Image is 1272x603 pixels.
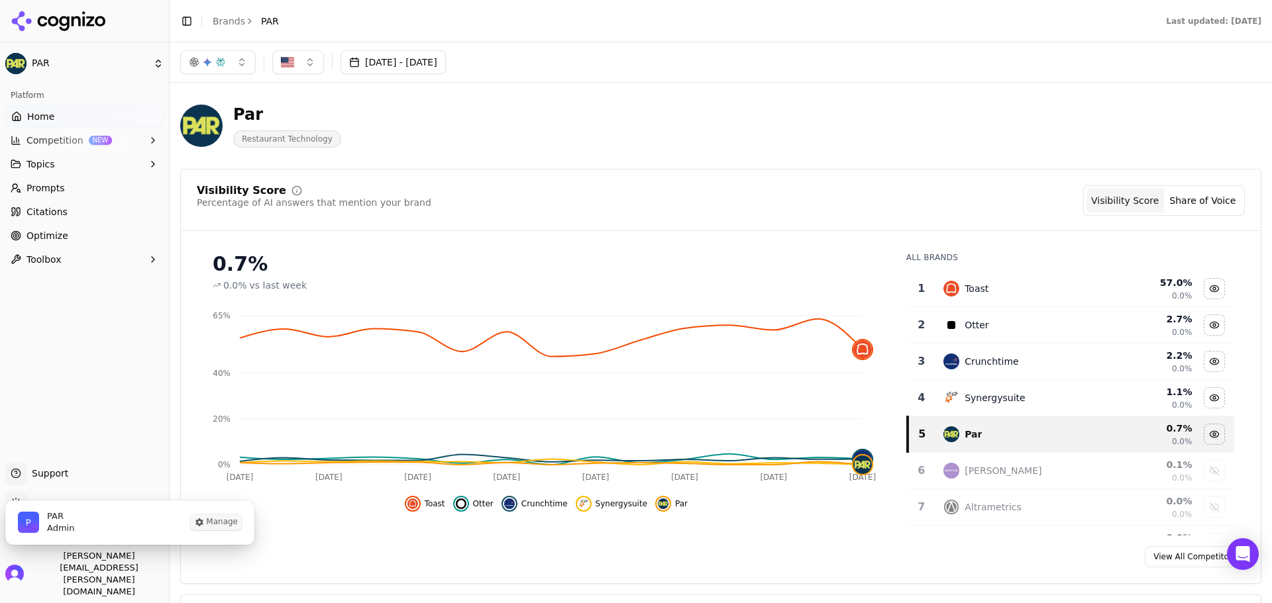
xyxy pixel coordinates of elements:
div: Open Intercom Messenger [1227,538,1259,570]
img: toast [943,281,959,297]
img: par [853,455,872,474]
span: 0.0% [1172,436,1192,447]
button: Hide otter data [1204,314,1225,336]
a: View All Competitors [1145,546,1245,567]
img: crunchtime [853,450,872,469]
img: 's logo [5,565,24,583]
button: Hide par data [1204,424,1225,445]
div: PAR is active [5,500,254,545]
div: Last updated: [DATE] [1166,16,1261,26]
img: PAR [5,53,26,74]
button: Hide crunchtime data [1204,351,1225,372]
div: 7 [913,499,931,515]
button: Share of Voice [1164,189,1242,212]
img: otter [943,317,959,333]
span: PAR [261,15,279,28]
tspan: [DATE] [494,473,521,482]
span: NEW [89,136,113,145]
div: 0.1 % [1107,458,1192,471]
span: 0.0% [1172,363,1192,374]
img: toast [853,340,872,359]
img: crunchtime [943,353,959,369]
span: Optimize [26,229,68,242]
tspan: 20% [213,414,231,424]
span: Restaurant Technology [233,130,341,148]
span: Topics [26,158,55,171]
img: crunchtime [504,498,515,509]
div: 2.2 % [1107,349,1192,362]
img: par [658,498,668,509]
nav: breadcrumb [213,15,279,28]
button: Manage [190,514,242,530]
span: 0.0% [1172,291,1192,301]
div: Otter [965,318,988,332]
div: Altrametrics [965,500,1022,514]
span: Competition [26,134,83,147]
button: Hide synergysuite data [576,496,647,512]
span: Otter [473,498,494,509]
div: Data table [906,271,1234,562]
img: US [281,56,294,69]
tspan: 0% [218,460,231,469]
span: Citations [26,205,68,218]
tspan: [DATE] [849,473,876,482]
span: PAR [32,58,148,70]
span: Par [675,498,688,509]
span: Toolbox [26,253,62,266]
div: 0.7 % [213,252,880,276]
div: 6 [913,463,931,479]
span: 0.0% [1172,473,1192,483]
img: synergysuite [578,498,589,509]
div: 57.0 % [1107,276,1192,289]
span: 0.0% [1172,509,1192,520]
div: Platform [5,85,164,106]
img: PAR [18,512,39,533]
button: Hide synergysuite data [1204,387,1225,408]
button: Hide otter data [453,496,494,512]
tspan: [DATE] [582,473,609,482]
div: 0.0 % [1107,531,1192,544]
button: [DATE] - [DATE] [341,50,446,74]
img: PAR [180,105,223,147]
span: 0.0% [1172,400,1192,410]
div: Par [233,104,341,125]
span: PAR [47,510,74,522]
span: 0.0% [223,279,247,292]
span: Home [27,110,54,123]
span: Crunchtime [521,498,568,509]
div: 3 [913,353,931,369]
span: Support [26,467,68,480]
div: 4 [913,390,931,406]
div: [PERSON_NAME] [965,464,1041,477]
span: Theme [26,499,64,510]
tspan: [DATE] [315,473,343,482]
span: vs last week [250,279,307,292]
button: Show altrametrics data [1204,496,1225,518]
img: ncr aloha [943,463,959,479]
div: 2.7 % [1107,312,1192,326]
span: [PERSON_NAME][EMAIL_ADDRESS][PERSON_NAME][DOMAIN_NAME] [29,550,164,598]
img: altrametrics [943,499,959,515]
button: Hide toast data [405,496,445,512]
div: Visibility Score [197,185,286,196]
tspan: [DATE] [760,473,787,482]
div: 1.1 % [1107,385,1192,398]
div: Par [965,428,982,441]
span: Prompts [26,181,65,195]
div: 5 [914,426,931,442]
div: 0.7 % [1107,422,1192,435]
button: Show que data [1204,533,1225,554]
button: Hide crunchtime data [502,496,568,512]
div: All Brands [906,252,1234,263]
div: 2 [913,317,931,333]
img: par [943,426,959,442]
img: synergysuite [943,390,959,406]
div: Toast [965,282,988,295]
button: Show ncr aloha data [1204,460,1225,481]
tspan: [DATE] [404,473,431,482]
tspan: [DATE] [227,473,254,482]
span: Synergysuite [596,498,647,509]
img: toast [407,498,418,509]
button: Visibility Score [1086,189,1164,212]
button: Hide par data [655,496,688,512]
